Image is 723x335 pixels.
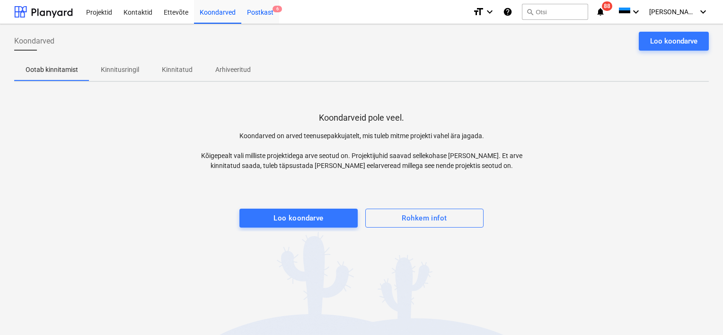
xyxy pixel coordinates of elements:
[101,65,139,75] p: Kinnitusringil
[639,32,709,51] button: Loo koondarve
[484,6,495,18] i: keyboard_arrow_down
[630,6,642,18] i: keyboard_arrow_down
[650,35,697,47] div: Loo koondarve
[273,6,282,12] span: 6
[215,65,251,75] p: Arhiveeritud
[602,1,612,11] span: 88
[239,209,358,228] button: Loo koondarve
[26,65,78,75] p: Ootab kinnitamist
[273,212,324,224] div: Loo koondarve
[319,112,404,123] p: Koondarveid pole veel.
[596,6,605,18] i: notifications
[503,6,512,18] i: Abikeskus
[473,6,484,18] i: format_size
[522,4,588,20] button: Otsi
[188,131,535,171] p: Koondarved on arved teenusepakkujatelt, mis tuleb mitme projekti vahel ära jagada. Kõigepealt val...
[14,35,54,47] span: Koondarved
[526,8,534,16] span: search
[365,209,484,228] button: Rohkem infot
[162,65,193,75] p: Kinnitatud
[697,6,709,18] i: keyboard_arrow_down
[402,212,447,224] div: Rohkem infot
[649,8,697,16] span: [PERSON_NAME]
